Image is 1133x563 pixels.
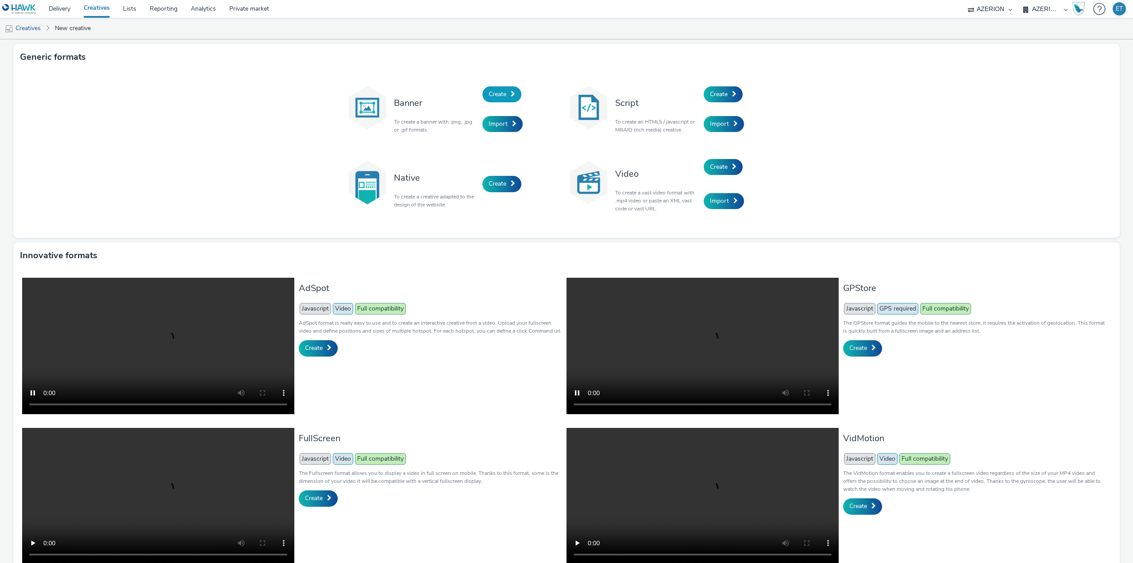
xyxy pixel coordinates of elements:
[899,453,950,465] span: Full compatibility
[843,319,1106,335] p: The GPStore format guides the mobile to the nearest store, it requires the activation of geolocat...
[844,453,875,465] span: Javascript
[877,453,898,465] span: Video
[843,282,1106,294] h3: GPStore
[355,453,406,465] span: Full compatibility
[333,453,353,465] span: Video
[849,344,867,352] span: Create
[1072,2,1085,16] img: Hawk Academy
[333,303,353,315] span: Video
[920,303,971,315] span: Full compatibility
[299,490,338,506] a: Create
[2,4,36,15] img: undefined Logo
[615,168,699,180] h3: Video
[843,432,1106,444] h3: VidMotion
[394,172,478,184] h3: Native
[843,340,882,356] a: Create
[299,340,338,356] a: Create
[1116,2,1123,16] div: ET
[299,469,562,485] p: The Fullscreen format allows you to display a video in full screen on mobile. Thanks to this form...
[615,189,699,213] p: To create a vast video format with .mp4 video or paste an XML vast code or vast URL.
[710,120,729,128] span: Import
[566,160,611,205] img: video.svg
[394,97,478,109] h3: Banner
[489,179,506,188] span: Create
[1072,2,1089,16] a: Hawk Academy
[482,176,521,192] a: Create
[710,163,728,171] span: Create
[20,50,86,64] h3: Generic formats
[299,319,562,335] p: AdSpot format is really easy to use and to create an interactive creative from a video. Upload yo...
[615,118,699,134] p: To create an HTML5 / javascript or MRAID (rich media) creative.
[844,303,875,315] span: Javascript
[355,303,406,315] span: Full compatibility
[300,453,331,465] span: Javascript
[394,193,478,209] p: To create a creative adapted to the design of the website.
[489,120,508,128] span: Import
[394,118,478,134] p: To create a banner with .png, .jpg or .gif formats.
[20,249,97,262] h3: Innovative formats
[704,159,743,175] a: Create
[4,24,13,33] img: mobile
[704,86,743,102] a: Create
[299,432,562,444] h3: FullScreen
[50,18,95,39] a: New creative
[300,303,331,315] span: Javascript
[566,85,611,130] img: code.svg
[482,86,521,102] a: Create
[710,90,728,98] span: Create
[704,116,744,132] a: Import
[299,282,562,294] h3: AdSpot
[877,303,918,315] span: GPS required
[615,97,699,109] h3: Script
[843,469,1106,493] p: The VidMotion format enables you to create a fullscreen video regardless of the size of your MP4 ...
[305,494,323,502] span: Create
[345,85,389,130] img: banner.svg
[843,498,882,514] a: Create
[849,502,867,510] span: Create
[482,116,523,132] a: Import
[305,344,323,352] span: Create
[710,197,729,205] span: Import
[489,90,506,98] span: Create
[345,160,389,205] img: native.svg
[704,193,744,209] a: Import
